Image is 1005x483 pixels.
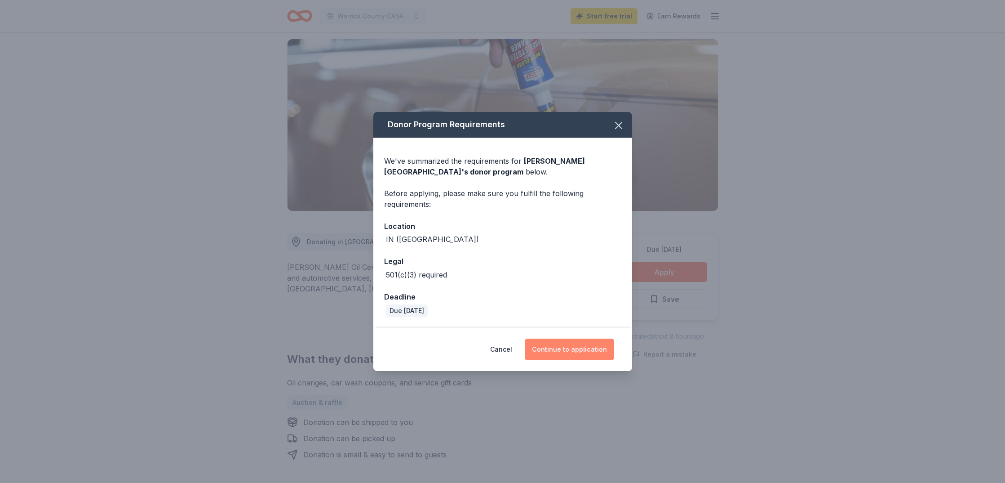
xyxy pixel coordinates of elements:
button: Cancel [490,339,512,360]
div: 501(c)(3) required [386,269,447,280]
div: Legal [384,255,621,267]
div: Donor Program Requirements [373,112,632,138]
div: Before applying, please make sure you fulfill the following requirements: [384,188,621,210]
div: IN ([GEOGRAPHIC_DATA]) [386,234,479,245]
div: Due [DATE] [386,304,428,317]
button: Continue to application [525,339,614,360]
div: Location [384,220,621,232]
div: We've summarized the requirements for below. [384,156,621,177]
div: Deadline [384,291,621,303]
